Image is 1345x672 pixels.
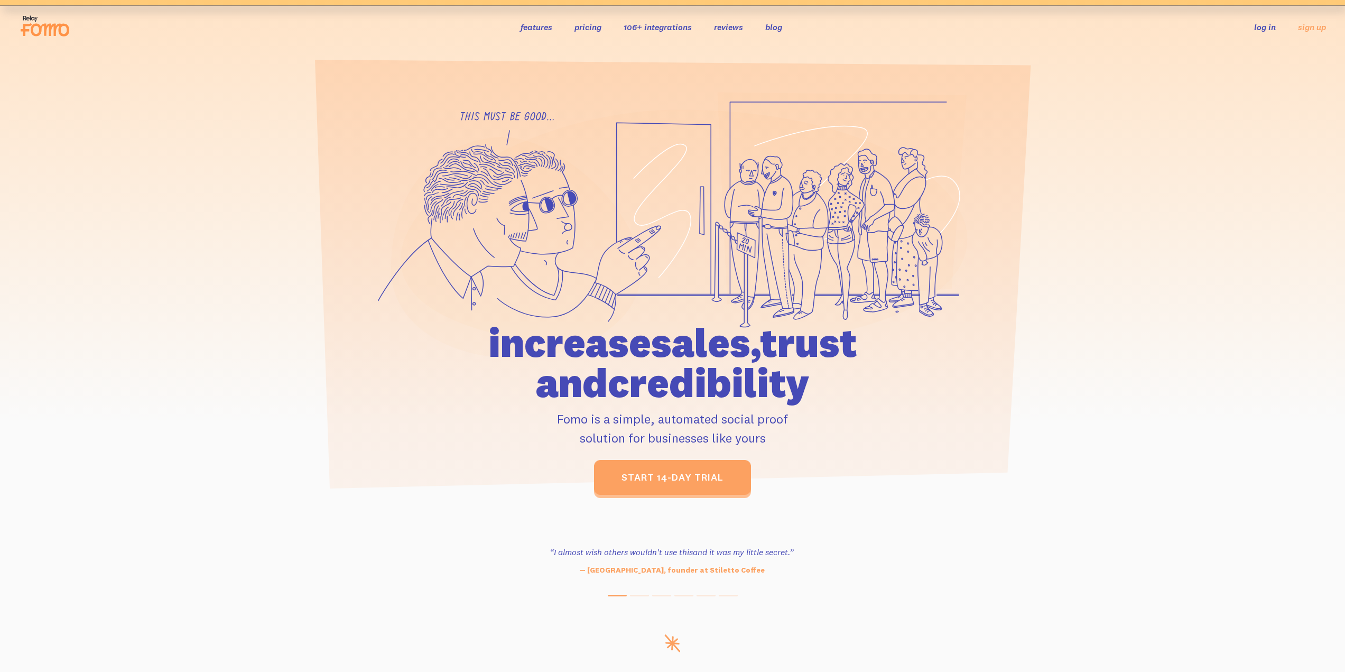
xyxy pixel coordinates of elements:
p: Fomo is a simple, automated social proof solution for businesses like yours [428,409,917,447]
a: sign up [1298,22,1326,33]
h1: increase sales, trust and credibility [428,323,917,403]
a: 106+ integrations [624,22,692,32]
a: reviews [714,22,743,32]
p: — [GEOGRAPHIC_DATA], founder at Stiletto Coffee [527,565,816,576]
a: blog [765,22,782,32]
a: start 14-day trial [594,460,751,495]
a: features [521,22,552,32]
a: log in [1254,22,1276,32]
a: pricing [574,22,601,32]
h3: “I almost wish others wouldn't use this and it was my little secret.” [527,546,816,558]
